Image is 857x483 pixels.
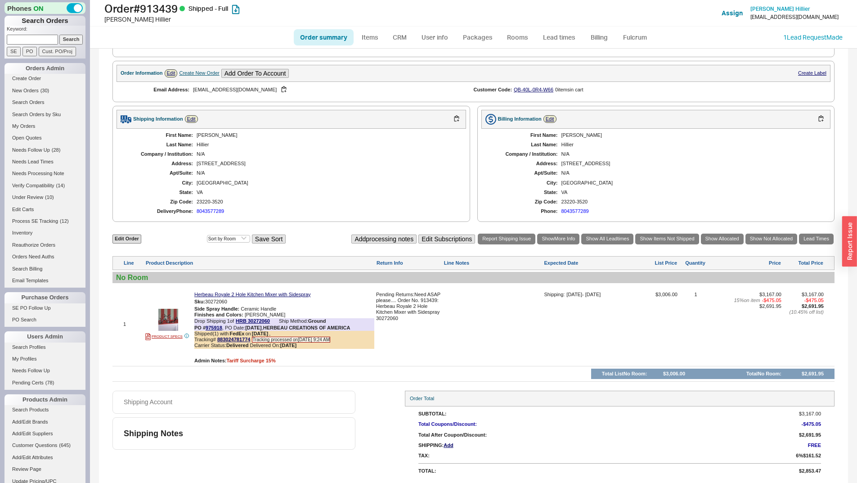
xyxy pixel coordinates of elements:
[4,110,85,119] a: Search Orders by Sku
[197,208,224,214] div: 8043577289
[490,151,558,157] div: Company / Institution:
[490,190,558,195] div: State:
[543,115,556,123] a: Edit
[617,29,654,45] a: Fulcrum
[799,432,821,438] span: $2,691.95
[490,208,558,214] div: Phone:
[252,331,268,337] b: [DATE]
[796,453,803,459] div: 6 %
[126,199,193,205] div: Zip Code:
[126,161,193,167] div: Address:
[165,69,178,77] a: Edit
[635,234,699,244] a: Show Items Not Shipped
[561,142,822,148] div: Hillier
[490,142,558,148] div: Last Name:
[713,260,781,266] div: Price
[116,273,831,282] div: No Room
[376,292,442,321] div: Pending Returns: Need ASAP please.... Order No. 913439: Herbeau Royale 2 Hole Kitchen Mixer with ...
[126,190,193,195] div: State:
[4,331,85,342] div: Users Admin
[124,429,351,438] div: Shipping Notes
[799,468,821,474] span: $2,853.47
[308,318,326,324] b: Ground
[4,417,85,427] a: Add/Edit Brands
[33,4,44,13] span: ON
[701,234,744,244] a: Show Allocated
[4,63,85,74] div: Orders Admin
[12,368,50,373] span: Needs Follow Up
[4,193,85,202] a: Under Review(10)
[112,235,141,243] a: Edit Order
[355,29,385,45] a: Items
[226,343,249,348] b: Delivered
[544,260,626,266] div: Expected Date
[745,234,797,244] a: Show Not Allocated
[197,161,457,167] div: [STREET_ADDRESS]
[126,132,193,138] div: First Name:
[45,380,54,385] span: ( 78 )
[4,276,85,285] a: Email Templates
[694,292,697,364] div: 1
[804,298,824,303] span: - $475.05
[4,98,85,107] a: Search Orders
[4,145,85,155] a: Needs Follow Up(28)
[194,306,239,311] span: Side Spray Handle :
[126,151,193,157] div: Company / Institution:
[194,292,311,298] a: Herbeau Royale 2 Hole Kitchen Mixer with Sidespray
[783,260,823,266] div: Total Price
[386,29,413,45] a: CRM
[4,169,85,178] a: Needs Processing Note
[197,170,457,176] div: N/A
[561,161,822,167] div: [STREET_ADDRESS]
[4,354,85,364] a: My Profiles
[415,29,455,45] a: User info
[418,411,781,417] div: SubTotal:
[157,309,179,331] img: 105148
[121,70,163,76] div: Order Information
[39,47,76,56] input: Cust. PO/Proj
[4,205,85,214] a: Edit Carts
[194,343,250,348] span: Carrier Status:
[124,260,144,266] div: Line
[221,69,289,78] button: Add Order To Account
[197,132,457,138] div: [PERSON_NAME]
[197,180,457,186] div: [GEOGRAPHIC_DATA]
[490,180,558,186] div: City:
[185,115,198,123] a: Edit
[537,234,579,244] button: ShowMore Info
[126,208,193,214] div: Delivery Phone:
[4,343,85,352] a: Search Profiles
[722,9,743,18] button: Assign
[197,151,457,157] div: N/A
[803,453,821,459] span: $161.52
[555,87,583,93] div: 0 item s in cart
[418,468,781,474] div: Total:
[4,394,85,405] div: Products Admin
[536,29,582,45] a: Lead times
[783,33,843,41] a: 1Lead RequestMade
[250,343,297,348] span: Delivered On:
[7,26,85,35] p: Keyword:
[179,70,219,76] div: Create New Order
[194,337,250,342] span: Tracking#
[4,217,85,226] a: Process SE Tracking(12)
[750,14,839,20] div: [EMAIL_ADDRESS][DOMAIN_NAME]
[478,234,535,244] a: Report Shipping Issue
[490,161,558,167] div: Address:
[12,171,64,176] span: Needs Processing Note
[194,318,374,331] div: Drop Shipping 1 of Ship Method:
[59,35,83,44] input: Search
[263,325,350,330] b: HERBEAU CREATIONS OF AMERICA
[252,337,330,343] span: Tracking processed on [DATE] 9:24 AM
[197,199,457,205] div: 23220-3520
[59,442,71,448] span: ( 645 )
[193,86,459,94] div: [EMAIL_ADDRESS][DOMAIN_NAME]
[750,5,810,12] span: [PERSON_NAME] Hillier
[783,309,824,315] div: ( 10.45 % off list)
[663,371,685,377] div: $3,006.00
[133,116,183,122] div: Shipping Information
[194,325,222,330] b: PO #
[418,442,444,448] div: Shipping:
[561,190,822,195] div: VA
[490,199,558,205] div: Zip Code:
